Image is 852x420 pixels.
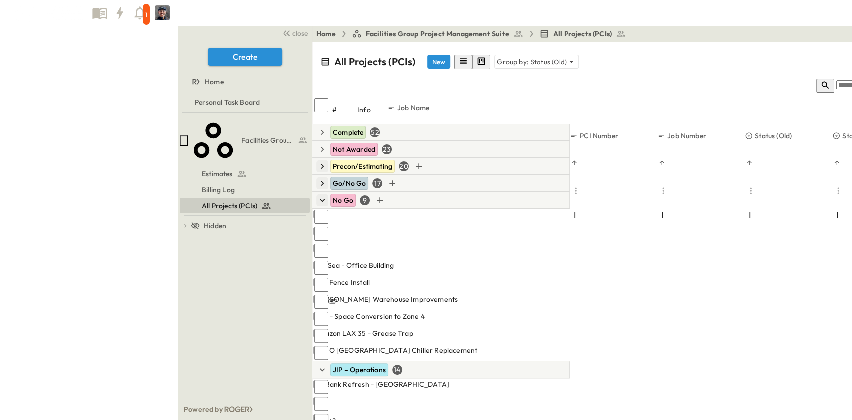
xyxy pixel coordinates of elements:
input: Select row [314,278,328,292]
span: All Projects (PCIs) [202,201,257,210]
input: Select row [314,295,328,309]
div: 9 [360,195,370,205]
span: Precon/Estimating [333,162,392,171]
div: Personal Task Boardtest [180,94,310,110]
a: Estimates [180,167,308,181]
a: Facilities Group Project Management Suite [352,29,523,39]
p: Group by: [497,57,529,67]
button: close [278,26,310,40]
p: 1 [145,11,147,19]
button: Create [208,48,282,66]
div: 14 [392,365,402,375]
div: table view [454,55,490,69]
button: kanban view [472,55,490,69]
div: All Projects (PCIs)test [180,198,310,213]
input: Select row [314,227,328,241]
a: Home [180,75,308,89]
input: Select row [314,261,328,275]
a: All Projects (PCIs) [539,29,626,39]
button: New [427,55,450,69]
span: close [292,28,308,38]
input: Select row [314,329,328,343]
div: 23 [382,144,392,154]
p: All Projects (PCIs) [334,55,415,69]
input: Select row [314,210,328,224]
span: US Bank Refresh - [GEOGRAPHIC_DATA] [314,379,449,389]
img: Profile Picture [155,5,170,20]
input: Select row [314,397,328,411]
input: Select row [314,380,328,394]
button: Add Row in Group [374,194,386,206]
input: Select row [314,312,328,326]
input: Select all rows [314,98,328,112]
div: # [332,96,357,124]
a: Billing Log [180,183,308,197]
span: [PERSON_NAME] Warehouse Improvements [314,294,458,304]
span: All Projects (PCIs) [553,29,612,39]
div: 52 [370,127,380,137]
span: A&J Fence Install [314,277,370,287]
span: Estimates [202,169,233,179]
a: Home [316,29,336,39]
span: AltaSea - Office Building [314,260,394,270]
span: Home [205,77,224,87]
a: Personal Task Board [180,95,308,109]
span: JIP – Operations [333,365,386,374]
span: No Go [333,196,353,205]
span: ACCO [GEOGRAPHIC_DATA] Chiller Replacement [314,345,477,355]
span: SB11 - Space Conversion to Zone 4 [314,311,425,321]
input: Select row [314,346,328,360]
p: Status (Old) [531,57,567,67]
button: Add Row in Group [413,160,425,172]
p: Job Name [397,103,429,113]
span: Hidden [204,221,226,231]
button: row view [454,55,472,69]
div: Info [357,96,387,124]
img: 6c363589ada0b36f064d841b69d3a419a338230e66bb0a533688fa5cc3e9e735.png [12,2,89,23]
input: Select row [314,244,328,258]
a: All Projects (PCIs) [180,199,308,212]
span: Go/No Go [333,179,366,188]
span: Billing Log [202,185,235,195]
span: Facilities Group Project Management Suite [366,29,509,39]
div: Billing Logtest [180,182,310,198]
div: 17 [372,178,382,188]
a: Facilities Group Project Management Suite [190,115,308,166]
span: Personal Task Board [195,97,260,107]
span: Not Awarded [333,145,375,154]
div: 20 [399,161,409,171]
div: Estimatestest [180,166,310,182]
span: Complete [333,128,363,137]
div: Powered by [178,398,312,420]
nav: breadcrumbs [316,29,632,39]
span: Amazon LAX 35 - Grease Trap [314,328,413,338]
span: Facilities Group Project Management Suite [241,135,295,145]
div: Facilities Group Project Management Suitetest [180,115,310,166]
button: Add Row in Group [386,177,398,189]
